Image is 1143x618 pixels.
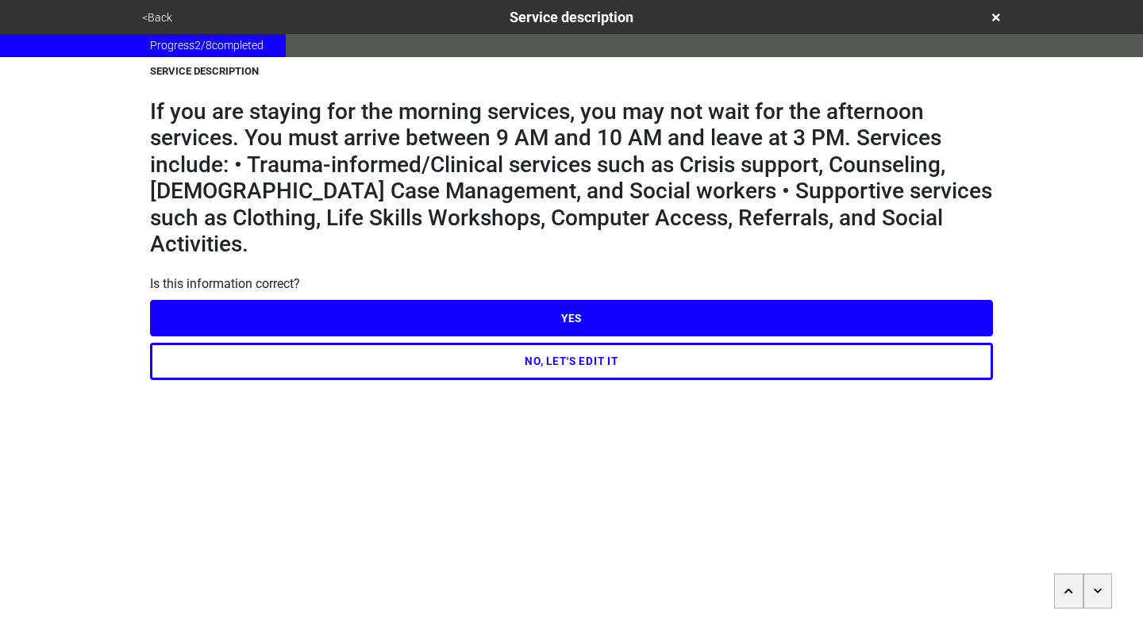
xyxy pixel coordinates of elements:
span: Service description [510,9,633,25]
div: Is this information correct? [150,274,993,294]
span: Progress 2 / 8 completed [150,37,264,54]
h1: If you are staying for the morning services, you may not wait for the afternoon services. You mus... [150,98,993,259]
button: NO, LET'S EDIT IT [150,343,993,379]
div: SERVICE DESCRIPTION [150,63,993,79]
button: YES [150,300,993,336]
button: <Back [137,9,177,27]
